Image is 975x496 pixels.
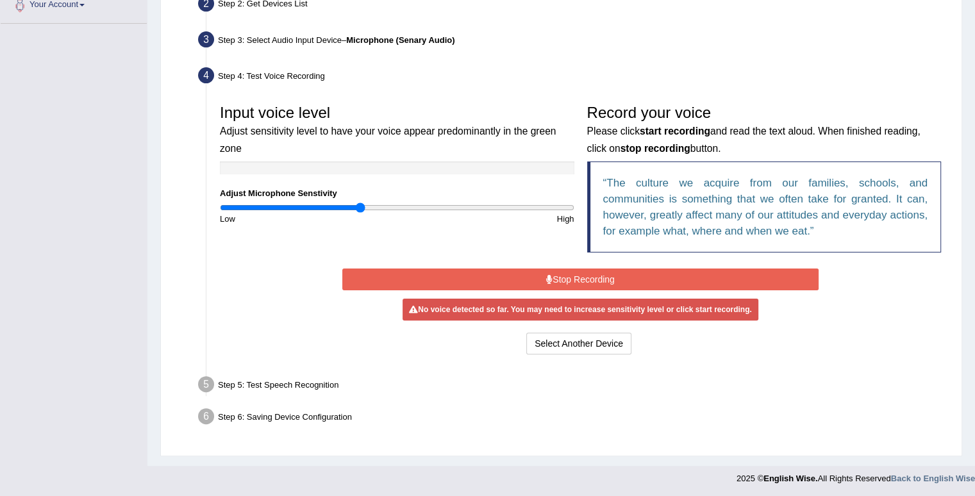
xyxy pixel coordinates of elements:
div: Step 3: Select Audio Input Device [192,28,956,56]
small: Adjust sensitivity level to have your voice appear predominantly in the green zone [220,126,556,153]
div: No voice detected so far. You may need to increase sensitivity level or click start recording. [403,299,758,320]
h3: Record your voice [587,104,942,155]
small: Please click and read the text aloud. When finished reading, click on button. [587,126,921,153]
b: stop recording [621,143,690,154]
strong: English Wise. [763,474,817,483]
a: Back to English Wise [891,474,975,483]
span: – [342,35,454,45]
q: The culture we acquire from our families, schools, and communities is something that we often tak... [603,177,928,237]
b: Microphone (Senary Audio) [346,35,454,45]
div: Low [213,213,397,225]
div: Step 4: Test Voice Recording [192,63,956,92]
div: Step 5: Test Speech Recognition [192,372,956,401]
button: Stop Recording [342,269,819,290]
div: High [397,213,580,225]
label: Adjust Microphone Senstivity [220,187,337,199]
div: 2025 © All Rights Reserved [737,466,975,484]
div: Step 6: Saving Device Configuration [192,404,956,433]
b: start recording [640,126,710,136]
button: Select Another Device [526,333,631,354]
h3: Input voice level [220,104,574,155]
